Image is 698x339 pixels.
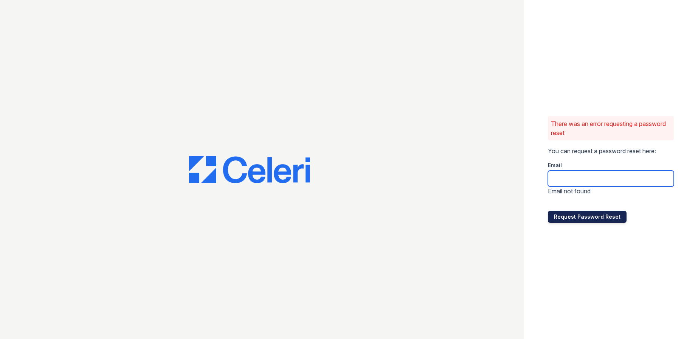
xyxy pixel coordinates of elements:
img: CE_Logo_Blue-a8612792a0a2168367f1c8372b55b34899dd931a85d93a1a3d3e32e68fde9ad4.png [189,156,310,183]
p: There was an error requesting a password reset [551,119,671,137]
p: You can request a password reset here: [548,146,674,156]
button: Request Password Reset [548,211,627,223]
span: Email not found [548,187,591,195]
label: Email [548,162,562,169]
